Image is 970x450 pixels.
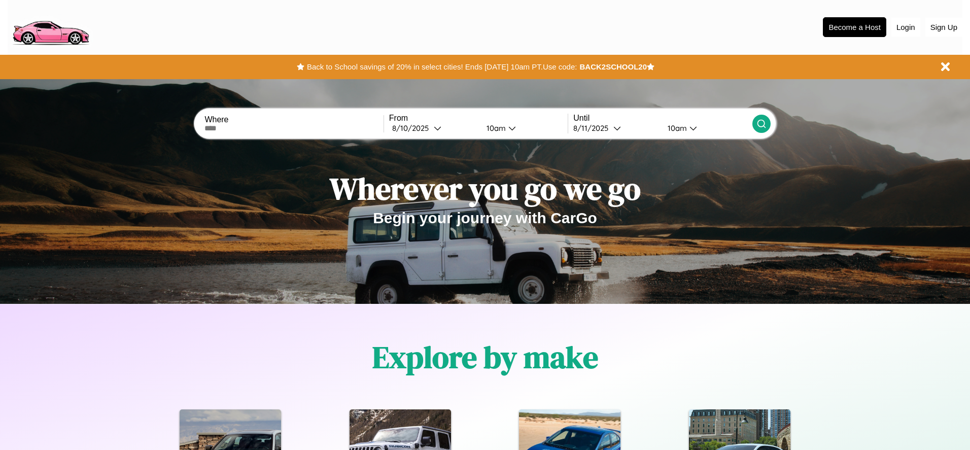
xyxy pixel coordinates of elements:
img: logo [8,5,93,48]
button: Back to School savings of 20% in select cities! Ends [DATE] 10am PT.Use code: [304,60,579,74]
div: 8 / 11 / 2025 [573,123,613,133]
button: Become a Host [823,17,886,37]
h1: Explore by make [372,336,598,378]
div: 8 / 10 / 2025 [392,123,434,133]
div: 10am [663,123,689,133]
label: Until [573,114,752,123]
button: 8/10/2025 [389,123,478,133]
label: Where [204,115,383,124]
div: 10am [481,123,508,133]
label: From [389,114,568,123]
button: 10am [478,123,568,133]
button: Sign Up [925,18,962,37]
b: BACK2SCHOOL20 [579,62,647,71]
button: 10am [660,123,752,133]
button: Login [891,18,920,37]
